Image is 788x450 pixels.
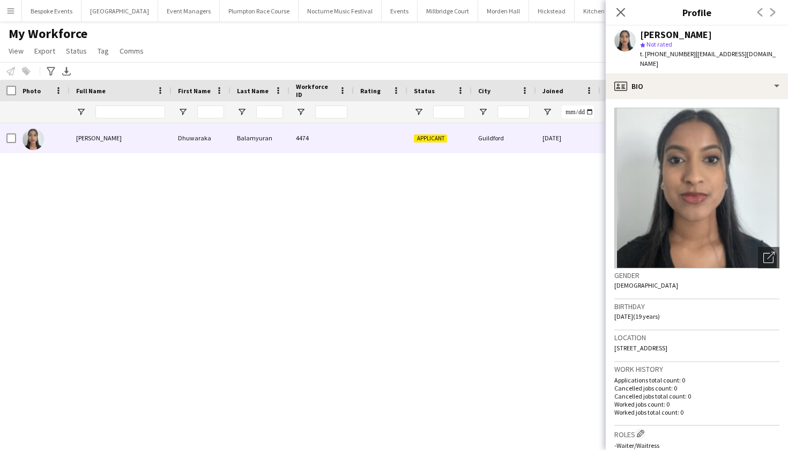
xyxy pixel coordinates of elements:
button: Open Filter Menu [478,107,488,117]
a: Export [30,44,60,58]
span: Joined [542,87,563,95]
span: [PERSON_NAME] [76,134,122,142]
span: Workforce ID [296,82,334,99]
span: Photo [23,87,41,95]
button: Nocturne Music Festival [299,1,382,21]
span: Full Name [76,87,106,95]
span: First Name [178,87,211,95]
p: Cancelled jobs count: 0 [614,384,779,392]
span: City [478,87,490,95]
img: Crew avatar or photo [614,108,779,268]
button: Hickstead [529,1,575,21]
span: Export [34,46,55,56]
a: Status [62,44,91,58]
button: Morden Hall [478,1,529,21]
button: Open Filter Menu [178,107,188,117]
div: Open photos pop-in [758,247,779,268]
input: Workforce ID Filter Input [315,106,347,118]
p: Worked jobs total count: 0 [614,408,779,416]
span: My Workforce [9,26,87,42]
span: Status [66,46,87,56]
div: Balamyuran [231,123,289,153]
span: [STREET_ADDRESS] [614,344,667,352]
button: Millbridge Court [418,1,478,21]
div: Bio [606,73,788,99]
input: Full Name Filter Input [95,106,165,118]
button: Open Filter Menu [296,107,306,117]
button: Kitchen [575,1,614,21]
span: Comms [120,46,144,56]
button: Open Filter Menu [237,107,247,117]
span: [DATE] (19 years) [614,312,660,320]
a: View [4,44,28,58]
button: [GEOGRAPHIC_DATA] [81,1,158,21]
span: [DEMOGRAPHIC_DATA] [614,281,678,289]
div: 4474 [289,123,354,153]
button: Events [382,1,418,21]
span: Applicant [414,134,447,142]
span: View [9,46,24,56]
h3: Work history [614,364,779,374]
h3: Location [614,333,779,342]
button: Plumpton Race Course [220,1,299,21]
div: Guildford [472,123,536,153]
a: Comms [115,44,148,58]
img: Dhuwaraka Balamyuran [23,129,44,150]
p: Cancelled jobs total count: 0 [614,392,779,400]
span: t. [PHONE_NUMBER] [640,50,696,58]
input: Last Name Filter Input [256,106,283,118]
input: Status Filter Input [433,106,465,118]
button: Bespoke Events [22,1,81,21]
input: First Name Filter Input [197,106,224,118]
div: Dhuwaraka [172,123,231,153]
span: Not rated [646,40,672,48]
p: Worked jobs count: 0 [614,400,779,408]
input: Joined Filter Input [562,106,594,118]
span: | [EMAIL_ADDRESS][DOMAIN_NAME] [640,50,776,67]
span: Status [414,87,435,95]
button: Open Filter Menu [76,107,86,117]
button: Open Filter Menu [542,107,552,117]
span: -Waiter/Waitress [614,441,659,449]
h3: Gender [614,271,779,280]
app-action-btn: Export XLSX [60,65,73,78]
h3: Roles [614,428,779,439]
input: City Filter Input [497,106,530,118]
button: Event Managers [158,1,220,21]
app-action-btn: Advanced filters [44,65,57,78]
span: Rating [360,87,381,95]
p: Applications total count: 0 [614,376,779,384]
div: [PERSON_NAME] [640,30,712,40]
div: [DATE] [536,123,600,153]
h3: Birthday [614,302,779,311]
a: Tag [93,44,113,58]
span: Tag [98,46,109,56]
button: Open Filter Menu [414,107,423,117]
span: Last Name [237,87,269,95]
h3: Profile [606,5,788,19]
